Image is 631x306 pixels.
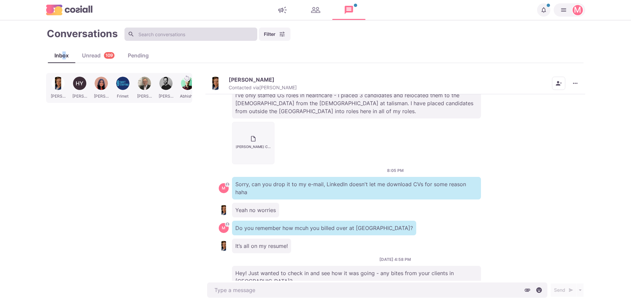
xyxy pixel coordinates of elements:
[554,3,585,17] button: Martin
[232,203,279,217] p: Yeah no worries
[47,28,118,39] h1: Conversations
[124,28,257,41] input: Search conversations
[232,221,416,235] p: Do you remember how mcuh you billed over at [GEOGRAPHIC_DATA]?
[209,77,222,90] img: Tyler Schrader
[46,5,93,15] img: logo
[551,283,577,297] button: Send
[75,51,121,59] div: Unread
[232,239,291,253] p: It’s all on my resume!
[387,168,404,174] p: 8:05 PM
[574,6,581,14] div: Martin
[219,241,229,251] img: Tyler Schrader
[48,51,75,59] div: Inbox
[225,183,229,186] svg: avatar
[229,85,297,91] p: Contacted via [PERSON_NAME]
[121,51,155,59] div: Pending
[232,177,481,199] p: Sorry, can you drop it to my e-mail, LinkedIn doesn't let me download CVs for some reason haha
[236,145,271,149] p: [PERSON_NAME] CV.docx
[569,77,582,90] button: More menu
[222,226,225,230] div: Martin
[534,285,544,295] button: Select emoji
[225,222,229,226] svg: avatar
[522,285,532,295] button: Attach files
[106,52,113,59] p: 109
[379,257,411,263] p: [DATE] 4:58 PM
[229,76,275,83] p: [PERSON_NAME]
[552,77,565,90] button: Remove from contacts
[259,28,290,41] button: Filter
[209,76,297,91] button: Tyler Schrader[PERSON_NAME]Contacted via[PERSON_NAME]
[222,186,225,190] div: Martin
[219,205,229,215] img: Tyler Schrader
[537,3,550,17] button: Notifications
[232,266,481,288] p: Hey! Just wanted to check in and see how it was going - any bites from your clients in [GEOGRAPHI...
[232,122,274,164] button: [PERSON_NAME] CV.docx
